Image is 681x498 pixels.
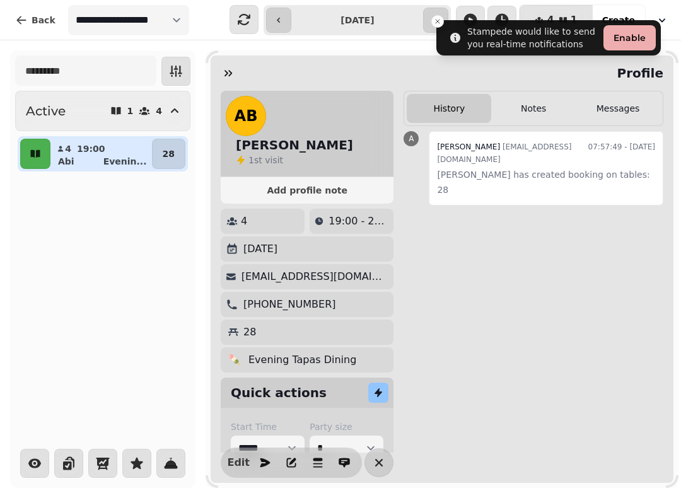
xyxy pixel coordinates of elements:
span: AB [235,108,258,124]
button: Active14 [15,91,190,131]
button: History [407,94,491,123]
label: Start Time [231,420,305,433]
button: Add profile note [226,182,388,199]
time: 07:57:49 - [DATE] [588,139,655,167]
button: Close toast [431,15,444,28]
h2: Quick actions [231,384,327,402]
h2: Active [26,102,66,120]
button: Notes [491,94,576,123]
button: 419:00AbiEvenin... [53,139,149,169]
span: Edit [231,458,246,468]
div: [EMAIL_ADDRESS][DOMAIN_NAME] [437,139,578,167]
p: [PERSON_NAME] has created booking on tables: 28 [437,167,655,197]
span: Back [32,16,55,25]
button: Enable [603,25,656,50]
p: 1 [127,107,134,115]
p: visit [248,154,283,166]
p: 19:00 [77,142,105,155]
span: 1 [248,155,254,165]
p: [DATE] [243,241,277,257]
span: A [409,135,414,142]
button: Create [592,5,645,35]
p: 4 [64,142,72,155]
p: 19:00 - 20:30 [329,214,388,229]
button: Back [5,5,66,35]
p: Abi [58,155,74,168]
h2: Profile [612,64,663,82]
p: 4 [156,107,162,115]
p: 4 [241,214,247,229]
p: [EMAIL_ADDRESS][DOMAIN_NAME] [242,269,389,284]
p: 28 [163,148,175,160]
p: 🍡 [228,352,241,368]
p: 28 [243,325,256,340]
p: Evening Tapas Dining [248,352,356,368]
span: st [254,155,265,165]
button: 41 [520,5,592,35]
h2: [PERSON_NAME] [236,136,353,154]
span: Add profile note [236,186,378,195]
button: 28 [152,139,185,169]
p: [PHONE_NUMBER] [243,297,336,312]
button: Edit [226,450,251,475]
button: Messages [576,94,660,123]
label: Party size [310,420,383,433]
p: Evenin ... [103,155,147,168]
div: Stampede would like to send you real-time notifications [467,25,598,50]
span: [PERSON_NAME] [437,142,500,151]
